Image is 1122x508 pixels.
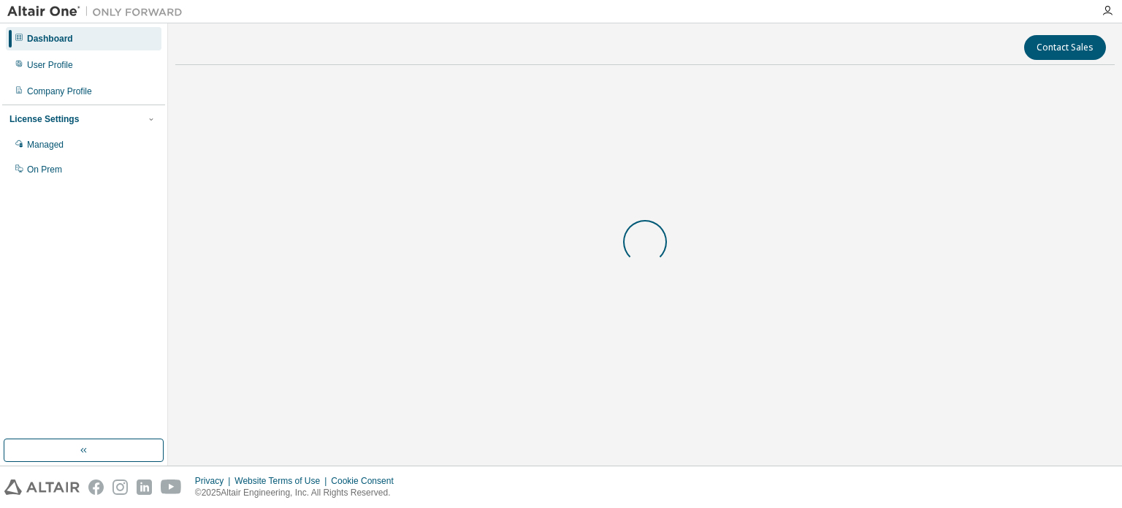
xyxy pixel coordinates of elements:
div: Company Profile [27,86,92,97]
div: On Prem [27,164,62,175]
img: Altair One [7,4,190,19]
button: Contact Sales [1024,35,1106,60]
img: facebook.svg [88,479,104,495]
div: User Profile [27,59,73,71]
img: youtube.svg [161,479,182,495]
p: © 2025 Altair Engineering, Inc. All Rights Reserved. [195,487,402,499]
div: Privacy [195,475,234,487]
img: linkedin.svg [137,479,152,495]
div: Managed [27,139,64,151]
img: instagram.svg [112,479,128,495]
img: altair_logo.svg [4,479,80,495]
div: Cookie Consent [331,475,402,487]
div: Dashboard [27,33,73,45]
div: Website Terms of Use [234,475,331,487]
div: License Settings [9,113,79,125]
